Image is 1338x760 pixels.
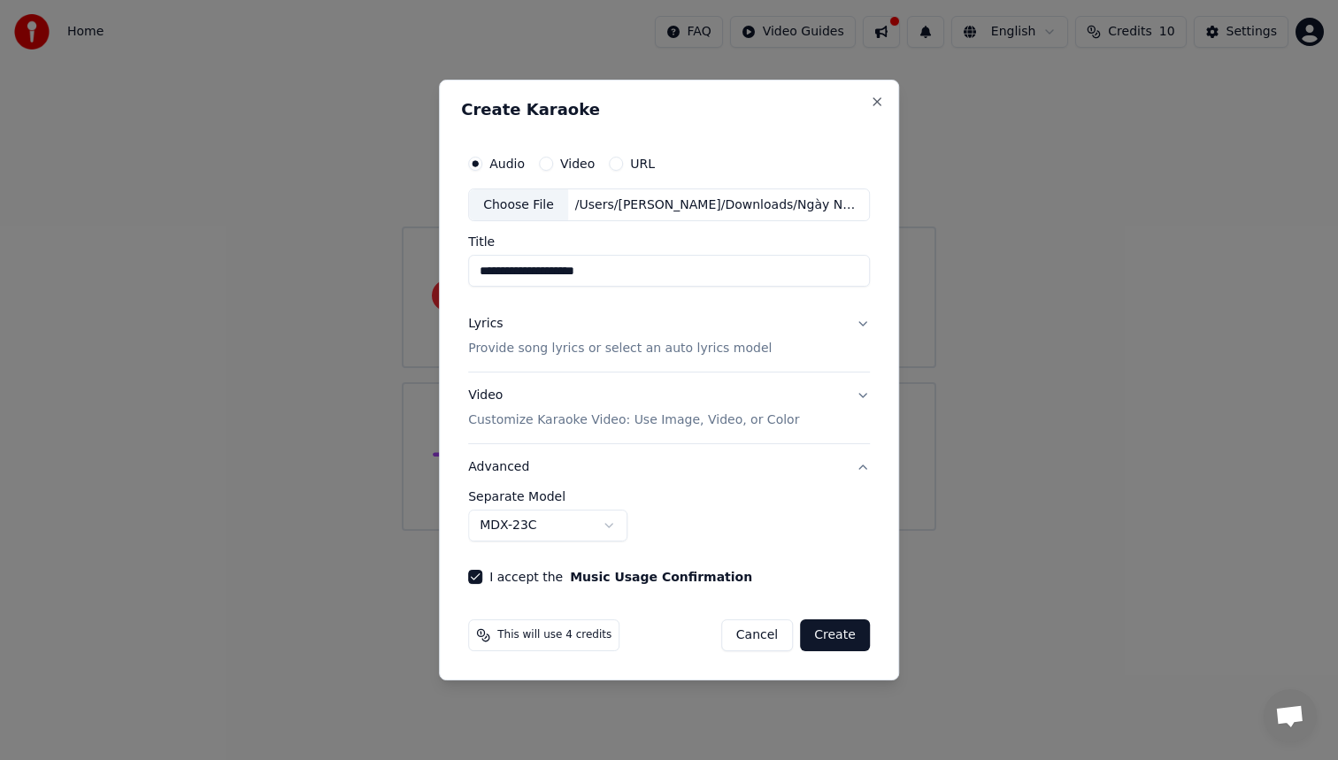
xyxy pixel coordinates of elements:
[461,102,877,118] h2: Create Karaoke
[469,189,568,221] div: Choose File
[568,196,869,214] div: /Users/[PERSON_NAME]/Downloads/Ngày Nhớ Đêm Mong.mp3
[489,157,525,170] label: Audio
[468,302,870,372] button: LyricsProvide song lyrics or select an auto lyrics model
[468,341,772,358] p: Provide song lyrics or select an auto lyrics model
[468,388,799,430] div: Video
[468,490,870,503] label: Separate Model
[468,373,870,444] button: VideoCustomize Karaoke Video: Use Image, Video, or Color
[489,571,752,583] label: I accept the
[630,157,655,170] label: URL
[800,619,870,651] button: Create
[468,411,799,429] p: Customize Karaoke Video: Use Image, Video, or Color
[468,316,503,334] div: Lyrics
[468,444,870,490] button: Advanced
[560,157,595,170] label: Video
[468,490,870,556] div: Advanced
[570,571,752,583] button: I accept the
[721,619,793,651] button: Cancel
[468,236,870,249] label: Title
[497,628,611,642] span: This will use 4 credits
